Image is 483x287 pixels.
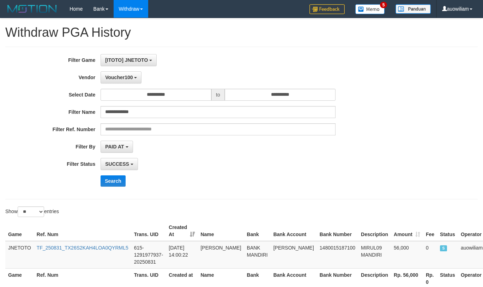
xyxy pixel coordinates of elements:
td: MIRUL09 MANDIRI [358,241,391,269]
th: Status [437,221,458,241]
a: TF_250831_TX26S2KAH4LOA0QYRML5 [37,245,128,251]
span: PAID AT [105,144,124,150]
td: BANK MANDIRI [244,241,271,269]
span: SUCCESS [440,245,447,251]
td: 1480015187100 [317,241,358,269]
img: Feedback.jpg [309,4,345,14]
th: Game [5,221,34,241]
th: Bank Number [317,221,358,241]
th: Bank [244,221,271,241]
th: Description [358,221,391,241]
td: [PERSON_NAME] [198,241,244,269]
span: Voucher100 [105,75,133,80]
th: Created At: activate to sort column ascending [166,221,198,241]
button: [ITOTO] JNETOTO [101,54,157,66]
button: Voucher100 [101,71,141,83]
img: MOTION_logo.png [5,4,59,14]
img: panduan.png [396,4,431,14]
th: Trans. UID [131,221,166,241]
th: Bank Account [271,221,317,241]
span: SUCCESS [105,161,129,167]
select: Showentries [18,206,44,217]
td: 0 [423,241,437,269]
span: to [211,89,225,101]
button: PAID AT [101,141,133,153]
button: Search [101,175,126,187]
td: 56,000 [391,241,423,269]
span: [ITOTO] JNETOTO [105,57,148,63]
td: 615-1291977937-20250831 [131,241,166,269]
td: [PERSON_NAME] [271,241,317,269]
label: Show entries [5,206,59,217]
th: Ref. Num [34,221,131,241]
img: Button%20Memo.svg [355,4,385,14]
h1: Withdraw PGA History [5,25,478,40]
th: Fee [423,221,437,241]
th: Name [198,221,244,241]
td: JNETOTO [5,241,34,269]
td: [DATE] 14:00:22 [166,241,198,269]
button: SUCCESS [101,158,138,170]
span: 5 [380,2,387,8]
th: Amount: activate to sort column ascending [391,221,423,241]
